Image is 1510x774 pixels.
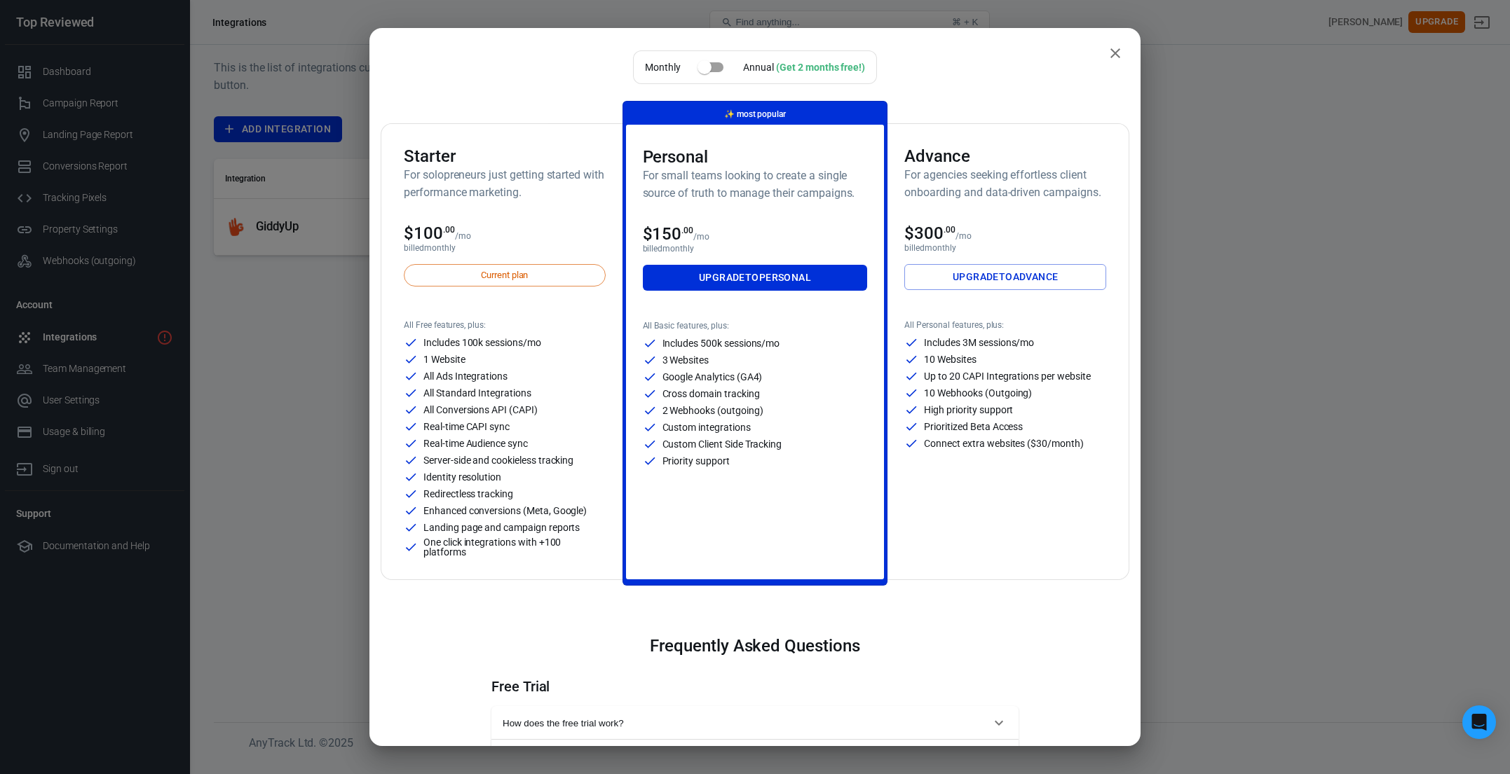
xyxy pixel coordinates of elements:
[423,405,538,415] p: All Conversions API (CAPI)
[724,109,735,119] span: magic
[423,388,531,398] p: All Standard Integrations
[924,422,1023,431] p: Prioritized Beta Access
[904,264,1106,290] a: UpgradetoAdvance
[423,338,541,347] p: Includes 100k sessions/mo
[643,244,868,254] p: billed monthly
[423,472,501,482] p: Identity resolution
[776,62,865,73] div: (Get 2 months free!)
[491,706,1019,740] button: How does the free trial work?
[643,224,694,244] span: $150
[1101,39,1129,67] button: close
[904,223,955,243] span: $300
[645,60,681,75] p: Monthly
[924,338,1034,347] p: Includes 3M sessions/mo
[643,265,868,291] a: UpgradetoPersonal
[944,225,955,235] sup: .00
[643,321,868,331] p: All Basic features, plus:
[693,232,709,242] p: /mo
[924,371,1090,381] p: Up to 20 CAPI Integrations per website
[643,167,868,202] h6: For small teams looking to create a single source of truth to manage their campaigns.
[904,146,1106,166] h3: Advance
[662,372,763,382] p: Google Analytics (GA4)
[724,107,786,122] p: most popular
[404,243,606,253] p: billed monthly
[423,455,573,465] p: Server-side and cookieless tracking
[455,231,471,241] p: /mo
[404,146,606,166] h3: Starter
[404,320,606,330] p: All Free features, plus:
[955,231,972,241] p: /mo
[423,523,580,532] p: Landing page and campaign reports
[503,718,991,728] span: How does the free trial work?
[662,389,760,399] p: Cross domain tracking
[491,678,1019,695] h4: Free Trial
[662,456,730,466] p: Priority support
[423,537,606,557] p: One click integrations with +100 platforms
[423,438,528,448] p: Real-time Audience sync
[904,166,1106,201] h6: For agencies seeking effortless client onboarding and data-driven campaigns.
[924,388,1032,398] p: 10 Webhooks (Outgoing)
[662,439,782,449] p: Custom Client Side Tracking
[681,226,693,235] sup: .00
[924,354,976,364] p: 10 Websites
[423,422,510,431] p: Real-time CAPI sync
[662,422,751,432] p: Custom integrations
[423,489,513,499] p: Redirectless tracking
[491,740,1019,773] button: Does each plan have a free trial?
[904,243,1106,253] p: billed monthly
[662,338,780,348] p: Includes 500k sessions/mo
[473,268,536,282] span: Current plan
[443,225,455,235] sup: .00
[924,405,1013,415] p: High priority support
[404,223,455,243] span: $100
[423,371,508,381] p: All Ads Integrations
[924,438,1083,448] p: Connect extra websites ($30/month)
[1462,705,1496,739] div: Open Intercom Messenger
[423,354,465,364] p: 1 Website
[662,355,709,365] p: 3 Websites
[662,406,763,415] p: 2 Webhooks (outgoing)
[404,166,606,201] h6: For solopreneurs just getting started with performance marketing.
[743,60,865,75] div: Annual
[491,636,1019,656] h3: Frequently Asked Questions
[904,320,1106,330] p: All Personal features, plus:
[643,147,868,167] h3: Personal
[423,506,587,516] p: Enhanced conversions (Meta, Google)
